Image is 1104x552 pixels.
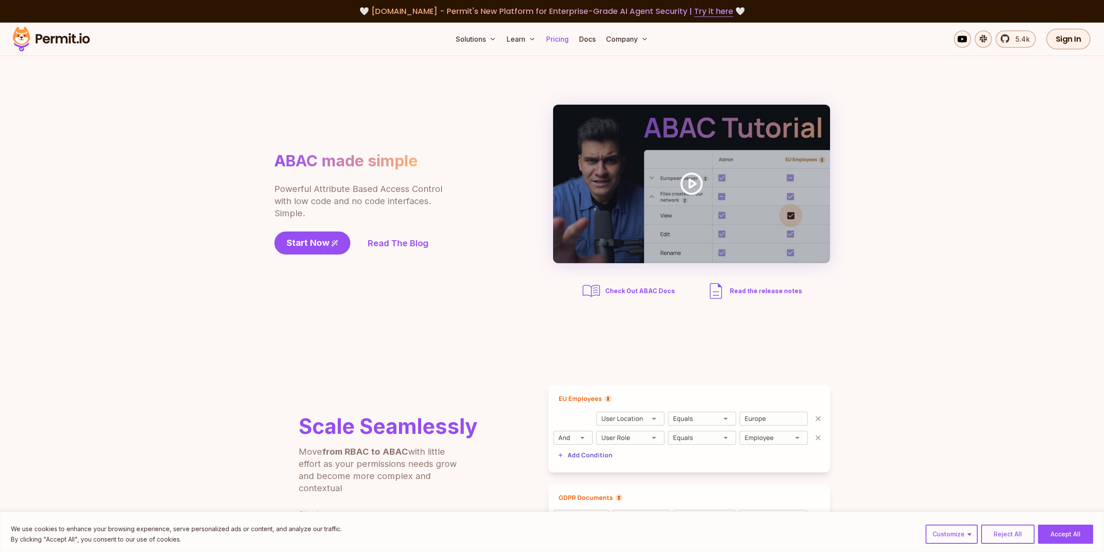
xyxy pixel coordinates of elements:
[576,30,599,48] a: Docs
[1010,34,1030,44] span: 5.4k
[705,281,726,301] img: description
[9,24,94,54] img: Permit logo
[11,534,342,545] p: By clicking "Accept All", you consent to our use of cookies.
[368,237,428,249] a: Read The Blog
[730,287,802,295] span: Read the release notes
[926,525,978,544] button: Customize
[11,524,342,534] p: We use cookies to enhance your browsing experience, serve personalized ads or content, and analyz...
[274,183,444,219] p: Powerful Attribute Based Access Control with low code and no code interfaces. Simple.
[299,416,478,437] h2: Scale Seamlessly
[543,30,572,48] a: Pricing
[274,231,350,255] a: Start Now
[322,446,408,457] b: from RBAC to ABAC
[705,281,802,301] a: Read the release notes
[299,508,478,520] a: Start now
[995,30,1036,48] a: 5.4k
[581,281,678,301] a: Check Out ABAC Docs
[1038,525,1093,544] button: Accept All
[694,6,733,17] a: Try it here
[603,30,652,48] button: Company
[21,5,1083,17] div: 🤍 🤍
[581,281,602,301] img: abac docs
[287,237,330,249] span: Start Now
[299,446,468,494] p: Move with little effort as your permissions needs grow and become more complex and contextual
[274,151,418,171] h1: ABAC made simple
[981,525,1035,544] button: Reject All
[605,287,675,295] span: Check Out ABAC Docs
[452,30,500,48] button: Solutions
[371,6,733,17] span: [DOMAIN_NAME] - Permit's New Platform for Enterprise-Grade AI Agent Security |
[503,30,539,48] button: Learn
[1046,29,1091,50] a: Sign In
